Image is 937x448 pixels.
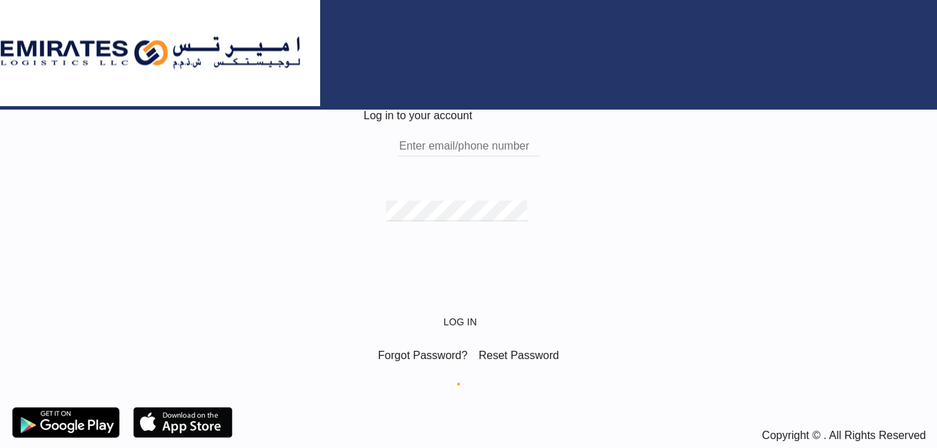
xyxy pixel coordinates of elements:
[239,424,931,447] div: Copyright © . All Rights Reserved
[364,110,573,122] div: Log in to your account
[534,205,551,221] md-icon: icon-eye-off
[438,309,499,334] button: LOGIN
[11,406,121,439] img: google.png
[364,252,573,305] iframe: reCAPTCHA
[398,136,540,156] input: Enter email/phone number
[473,344,565,367] div: Reset Password
[373,344,473,367] div: Forgot Password?
[132,406,234,439] img: apple.png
